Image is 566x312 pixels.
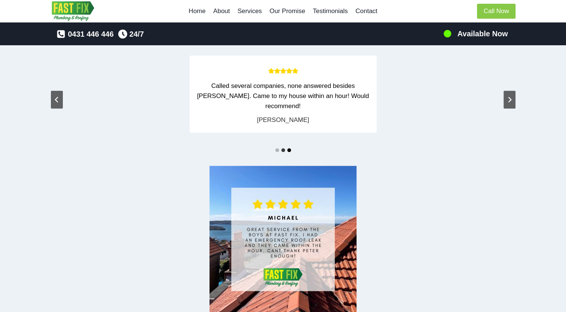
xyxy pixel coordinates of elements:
nav: Primary Navigation [185,2,381,20]
a: Contact [352,2,381,20]
a: Call Now [477,4,515,19]
div: 2 of 3 [64,55,502,132]
button: Go to slide 1 [275,148,279,152]
button: Go to slide 2 [281,148,285,152]
span: 24/7 [129,28,144,40]
ul: Select a slide to show [51,147,515,153]
button: Previous slide [51,91,63,108]
button: Go to slide 3 [287,148,291,152]
a: Testimonials [309,2,352,20]
h5: Available Now [458,28,508,39]
a: Our Promise [266,2,309,20]
a: Services [234,2,266,20]
span: 0431 446 446 [68,28,113,40]
img: 100-percents.png [443,29,452,38]
a: About [209,2,234,20]
button: Next slide [504,91,515,108]
a: Home [185,2,209,20]
div: Called several companies, none answered besides [PERSON_NAME]. Came to my house within an hour! W... [197,81,369,111]
a: 0431 446 446 [56,28,113,40]
div: [PERSON_NAME] [257,115,309,125]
